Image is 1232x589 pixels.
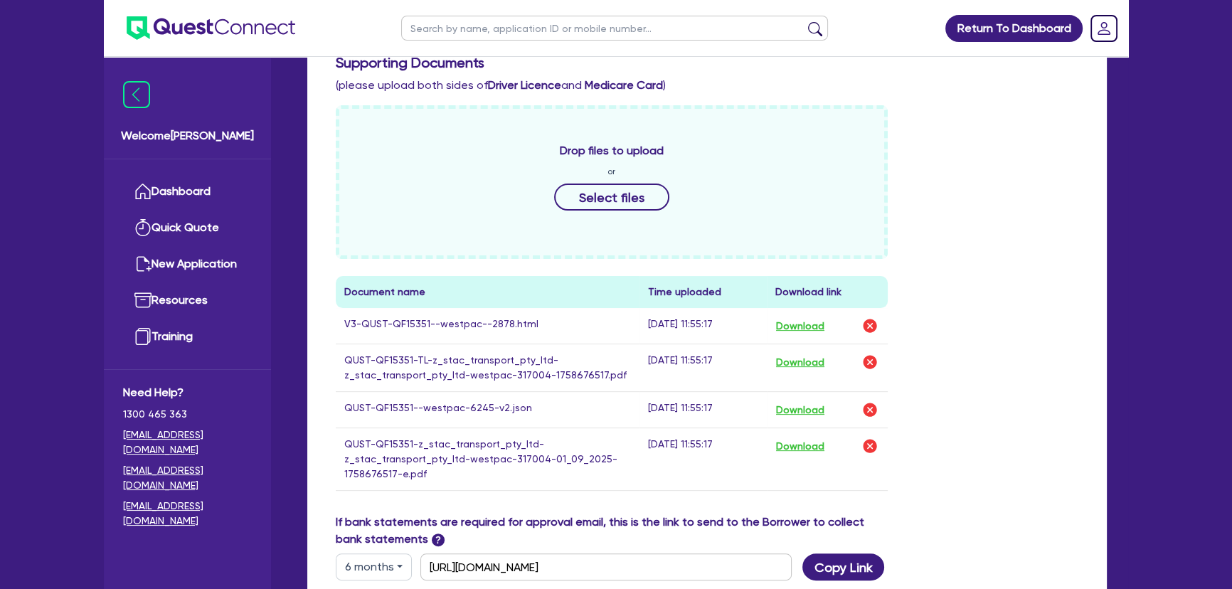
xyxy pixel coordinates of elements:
[861,354,878,371] img: delete-icon
[123,499,252,529] a: [EMAIL_ADDRESS][DOMAIN_NAME]
[432,534,445,546] span: ?
[336,276,639,308] th: Document name
[639,344,767,392] td: [DATE] 11:55:17
[336,514,888,548] label: If bank statements are required for approval email, this is the link to send to the Borrower to c...
[123,282,252,319] a: Resources
[775,317,825,335] button: Download
[639,428,767,491] td: [DATE] 11:55:17
[123,210,252,246] a: Quick Quote
[134,292,152,309] img: resources
[775,400,825,419] button: Download
[123,174,252,210] a: Dashboard
[861,317,878,334] img: delete-icon
[639,276,767,308] th: Time uploaded
[123,246,252,282] a: New Application
[134,328,152,345] img: training
[336,392,639,428] td: QUST-QF15351--westpac-6245-v2.json
[123,428,252,457] a: [EMAIL_ADDRESS][DOMAIN_NAME]
[585,78,663,92] b: Medicare Card
[560,142,664,159] span: Drop files to upload
[336,553,412,580] button: Dropdown toggle
[861,401,878,418] img: delete-icon
[123,407,252,422] span: 1300 465 363
[123,384,252,401] span: Need Help?
[336,428,639,491] td: QUST-QF15351-z_stac_transport_pty_ltd-z_stac_transport_pty_ltd-westpac-317004-01_09_2025-17586765...
[123,81,150,108] img: icon-menu-close
[639,308,767,344] td: [DATE] 11:55:17
[123,319,252,355] a: Training
[554,184,669,211] button: Select files
[127,16,295,40] img: quest-connect-logo-blue
[134,255,152,272] img: new-application
[123,463,252,493] a: [EMAIL_ADDRESS][DOMAIN_NAME]
[336,344,639,392] td: QUST-QF15351-TL-z_stac_transport_pty_ltd-z_stac_transport_pty_ltd-westpac-317004-1758676517.pdf
[336,78,666,92] span: (please upload both sides of and )
[488,78,561,92] b: Driver Licence
[336,54,1078,71] h3: Supporting Documents
[802,553,884,580] button: Copy Link
[607,165,615,178] span: or
[775,353,825,371] button: Download
[639,392,767,428] td: [DATE] 11:55:17
[336,308,639,344] td: V3-QUST-QF15351--westpac--2878.html
[401,16,828,41] input: Search by name, application ID or mobile number...
[121,127,254,144] span: Welcome [PERSON_NAME]
[134,219,152,236] img: quick-quote
[861,437,878,455] img: delete-icon
[767,276,888,308] th: Download link
[945,15,1083,42] a: Return To Dashboard
[1085,10,1122,47] a: Dropdown toggle
[775,437,825,455] button: Download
